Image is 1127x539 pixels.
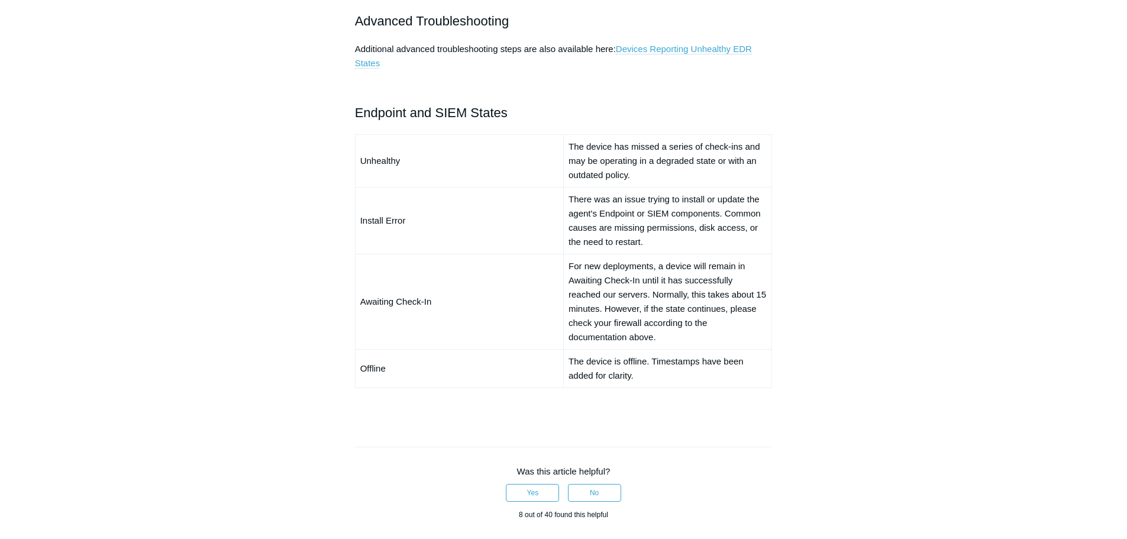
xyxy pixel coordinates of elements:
[355,254,563,349] td: Awaiting Check-In
[563,134,771,187] td: The device has missed a series of check-ins and may be operating in a degraded state or with an o...
[568,484,621,502] button: This article was not helpful
[563,187,771,254] td: There was an issue trying to install or update the agent's Endpoint or SIEM components. Common ca...
[355,44,752,69] a: Devices Reporting Unhealthy EDR States
[517,466,611,476] span: Was this article helpful?
[563,254,771,349] td: For new deployments, a device will remain in Awaiting Check-In until it has successfully reached ...
[355,42,773,70] p: Additional advanced troubleshooting steps are also available here:
[506,484,559,502] button: This article was helpful
[355,102,773,123] h2: Endpoint and SIEM States
[519,511,608,519] span: 8 out of 40 found this helpful
[355,11,773,31] h2: Advanced Troubleshooting
[355,187,563,254] td: Install Error
[355,134,563,187] td: Unhealthy
[355,349,563,388] td: Offline
[563,349,771,388] td: The device is offline. Timestamps have been added for clarity.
